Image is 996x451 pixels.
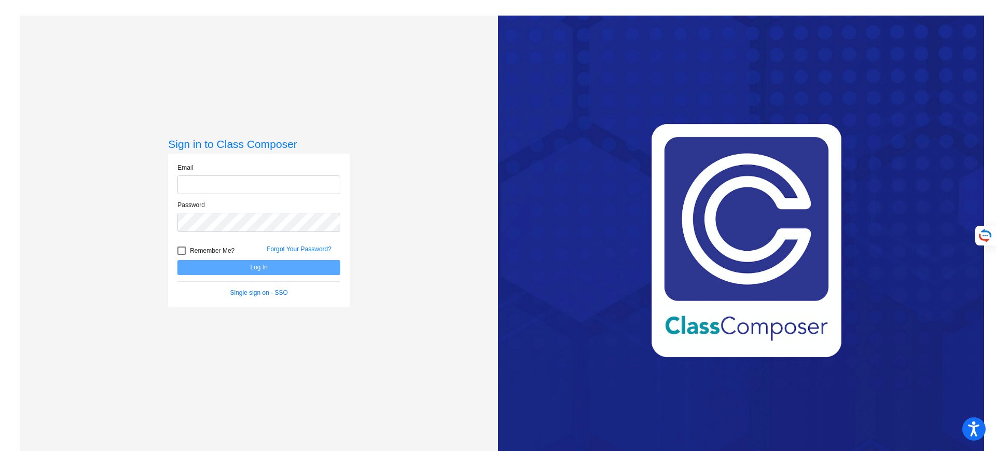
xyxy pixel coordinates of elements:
[177,163,193,172] label: Email
[168,138,350,151] h3: Sign in to Class Composer
[267,245,331,253] a: Forgot Your Password?
[177,260,340,275] button: Log In
[177,200,205,210] label: Password
[190,244,234,257] span: Remember Me?
[230,289,288,296] a: Single sign on - SSO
